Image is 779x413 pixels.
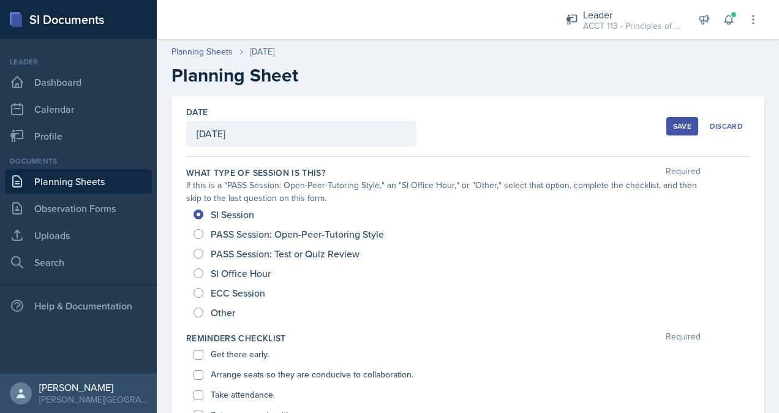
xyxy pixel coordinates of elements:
[186,106,208,118] label: Date
[5,169,152,194] a: Planning Sheets
[211,348,269,361] label: Get there early.
[583,7,681,22] div: Leader
[186,332,286,344] label: Reminders Checklist
[5,294,152,318] div: Help & Documentation
[39,381,147,393] div: [PERSON_NAME]
[5,70,152,94] a: Dashboard
[171,64,764,86] h2: Planning Sheet
[250,45,274,58] div: [DATE]
[673,121,691,131] div: Save
[666,332,701,344] span: Required
[211,208,254,221] span: SI Session
[211,388,275,401] label: Take attendance.
[211,267,271,279] span: SI Office Hour
[666,117,698,135] button: Save
[186,167,325,179] label: What type of session is this?
[211,368,413,381] label: Arrange seats so they are conducive to collaboration.
[710,121,743,131] div: Discard
[211,228,384,240] span: PASS Session: Open-Peer-Tutoring Style
[5,97,152,121] a: Calendar
[5,56,152,67] div: Leader
[5,124,152,148] a: Profile
[5,250,152,275] a: Search
[211,287,265,299] span: ECC Session
[39,393,147,406] div: [PERSON_NAME][GEOGRAPHIC_DATA]
[703,117,750,135] button: Discard
[186,179,701,205] div: If this is a "PASS Session: Open-Peer-Tutoring Style," an "SI Office Hour," or "Other," select th...
[666,167,701,179] span: Required
[5,196,152,221] a: Observation Forms
[5,223,152,248] a: Uploads
[211,306,235,319] span: Other
[211,248,359,260] span: PASS Session: Test or Quiz Review
[583,20,681,32] div: ACCT 113 - Principles of Accounting I / Fall 2025
[171,45,233,58] a: Planning Sheets
[5,156,152,167] div: Documents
